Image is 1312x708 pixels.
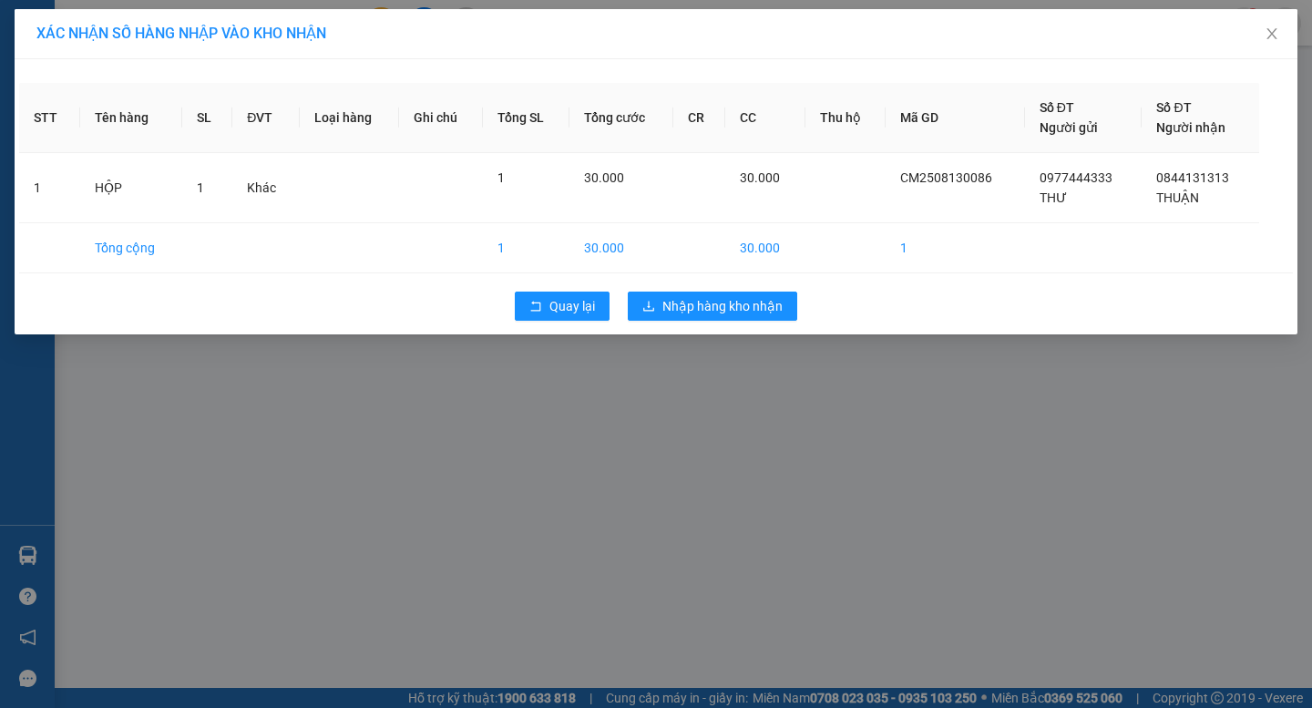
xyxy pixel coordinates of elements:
td: 1 [483,223,569,273]
span: Số ĐT [1156,100,1191,115]
span: Số ĐT [1040,100,1074,115]
td: 1 [886,223,1025,273]
th: Loại hàng [300,83,399,153]
span: THƯ [1040,190,1067,205]
th: STT [19,83,80,153]
span: 0977444333 [1040,170,1112,185]
button: rollbackQuay lại [515,292,610,321]
span: XÁC NHẬN SỐ HÀNG NHẬP VÀO KHO NHẬN [36,25,326,42]
th: Mã GD [886,83,1025,153]
th: CR [673,83,725,153]
span: CM2508130086 [900,170,992,185]
span: rollback [529,300,542,314]
td: 30.000 [725,223,805,273]
td: Tổng cộng [80,223,183,273]
span: Nhập hàng kho nhận [662,296,783,316]
li: 02839.63.63.63 [8,63,347,86]
th: Tên hàng [80,83,183,153]
th: Tổng SL [483,83,569,153]
th: Ghi chú [399,83,483,153]
span: Người gửi [1040,120,1098,135]
span: THUẬN [1156,190,1199,205]
th: Thu hộ [805,83,886,153]
span: environment [105,44,119,58]
td: 30.000 [569,223,673,273]
td: HỘP [80,153,183,223]
span: download [642,300,655,314]
button: downloadNhập hàng kho nhận [628,292,797,321]
th: CC [725,83,805,153]
span: 30.000 [584,170,624,185]
th: ĐVT [232,83,300,153]
th: Tổng cước [569,83,673,153]
td: 1 [19,153,80,223]
span: 30.000 [740,170,780,185]
li: 85 [PERSON_NAME] [8,40,347,63]
td: Khác [232,153,300,223]
span: Quay lại [549,296,595,316]
th: SL [182,83,232,153]
span: 1 [197,180,204,195]
button: Close [1246,9,1297,60]
b: [PERSON_NAME] [105,12,258,35]
span: 1 [497,170,505,185]
b: GỬI : VP Sông Đốc [8,114,219,144]
span: 0844131313 [1156,170,1229,185]
span: phone [105,67,119,81]
span: close [1265,26,1279,41]
span: Người nhận [1156,120,1225,135]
